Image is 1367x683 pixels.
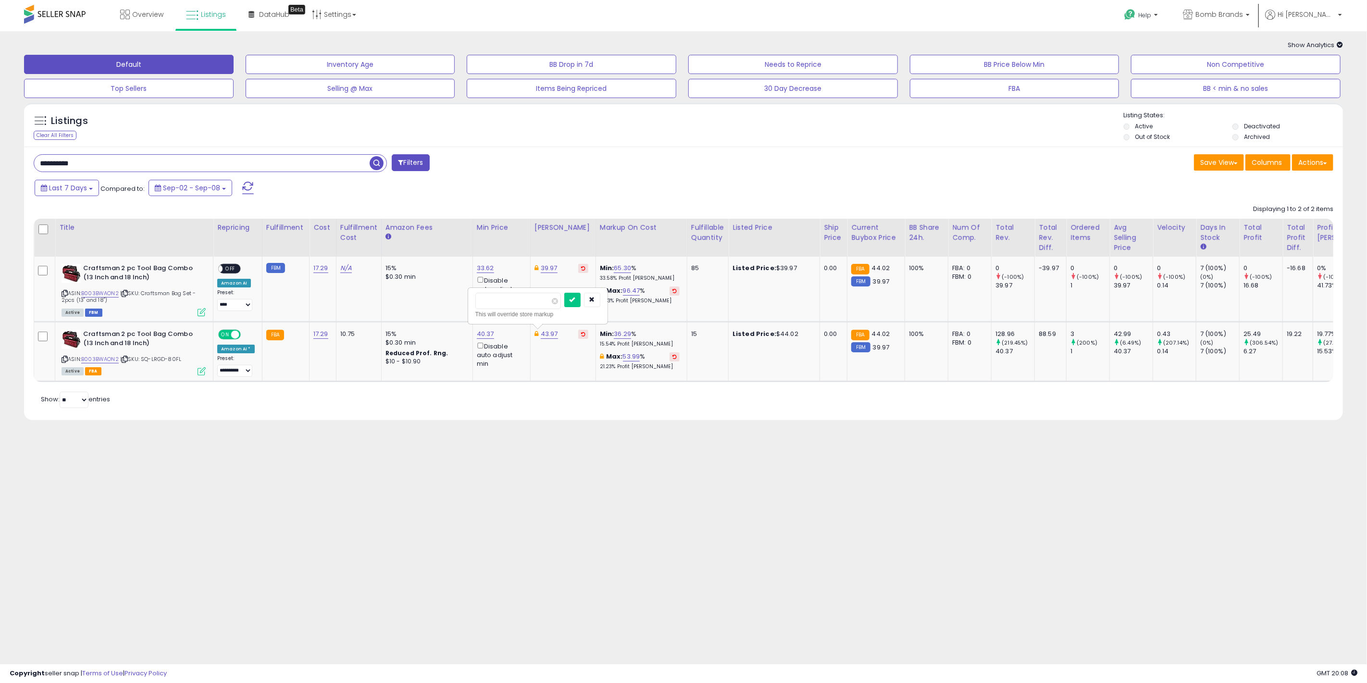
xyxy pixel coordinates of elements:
small: (207.14%) [1163,339,1189,347]
div: Repricing [217,223,258,233]
i: Revert to store-level Dynamic Max Price [581,332,585,336]
span: Overview [132,10,163,19]
div: $0.30 min [385,273,465,281]
span: FBA [85,367,101,375]
button: Save View [1194,154,1244,171]
div: Fulfillment [266,223,305,233]
div: Fulfillable Quantity [691,223,724,243]
b: Listed Price: [733,263,776,273]
i: This overrides the store level Dynamic Max Price for this listing [534,331,538,337]
p: 33.58% Profit [PERSON_NAME] [600,275,680,282]
th: The percentage added to the cost of goods (COGS) that forms the calculator for Min & Max prices. [596,219,687,257]
div: Days In Stock [1200,223,1235,243]
span: Sep-02 - Sep-08 [163,183,220,193]
div: 1 [1070,281,1109,290]
div: 40.37 [995,347,1034,356]
i: Revert to store-level Max Markup [672,354,677,359]
a: B003BWAON2 [81,355,119,363]
span: Show Analytics [1288,40,1343,50]
div: $39.97 [733,264,812,273]
a: B003BWAON2 [81,289,119,298]
button: Top Sellers [24,79,234,98]
button: Columns [1245,154,1291,171]
small: (306.54%) [1250,339,1278,347]
span: Listings [201,10,226,19]
div: [PERSON_NAME] [534,223,592,233]
div: % [600,330,680,348]
div: 0.00 [824,330,840,338]
div: 42.99 [1114,330,1153,338]
div: 7 (100%) [1200,281,1239,290]
span: 39.97 [873,277,890,286]
div: Total Profit Diff. [1287,223,1309,253]
div: 0.14 [1157,281,1196,290]
small: (0%) [1200,273,1214,281]
img: 51lxvYjTzUL._SL40_.jpg [62,264,81,283]
small: (-100%) [1120,273,1142,281]
div: 7 (100%) [1200,330,1239,338]
small: (200%) [1077,339,1097,347]
b: Max: [606,352,623,361]
button: BB < min & no sales [1131,79,1341,98]
button: Last 7 Days [35,180,99,196]
small: (6.49%) [1120,339,1141,347]
div: 6.27 [1243,347,1282,356]
div: Markup on Cost [600,223,683,233]
small: FBM [851,342,870,352]
label: Deactivated [1244,122,1280,130]
a: 33.62 [477,263,494,273]
b: Reduced Prof. Rng. [385,349,448,357]
button: BB Drop in 7d [467,55,676,74]
b: Max: [606,286,623,295]
div: % [600,352,680,370]
small: (219.45%) [1002,339,1028,347]
span: | SKU: Craftsman Bag Set - 2pcs (13" and 18") [62,289,196,304]
div: Num of Comp. [952,223,987,243]
span: All listings currently available for purchase on Amazon [62,309,84,317]
b: Min: [600,329,614,338]
div: 19.22 [1287,330,1305,338]
div: 15% [385,264,465,273]
a: 40.37 [477,329,494,339]
label: Out of Stock [1135,133,1170,141]
small: FBM [851,276,870,286]
div: 10.75 [340,330,374,338]
div: FBA: 0 [952,330,984,338]
div: Current Buybox Price [851,223,901,243]
button: Actions [1292,154,1333,171]
div: Amazon AI [217,279,251,287]
div: Tooltip anchor [288,5,305,14]
span: DataHub [259,10,289,19]
small: (0%) [1200,339,1214,347]
small: FBM [266,263,285,273]
div: Fulfillment Cost [340,223,377,243]
div: 0.14 [1157,347,1196,356]
div: Clear All Filters [34,131,76,140]
small: (27.3%) [1323,339,1343,347]
span: 44.02 [872,263,890,273]
i: Get Help [1124,9,1136,21]
div: $44.02 [733,330,812,338]
a: 65.30 [614,263,631,273]
div: 40.37 [1114,347,1153,356]
span: 44.02 [872,329,890,338]
a: 17.29 [313,329,328,339]
span: Show: entries [41,395,110,404]
div: Title [59,223,209,233]
span: 39.97 [873,343,890,352]
label: Archived [1244,133,1270,141]
div: 15 [691,330,721,338]
span: FBM [85,309,102,317]
button: Filters [392,154,429,171]
div: Preset: [217,355,255,377]
div: Ordered Items [1070,223,1106,243]
div: % [600,264,680,282]
div: 85 [691,264,721,273]
div: Total Rev. [995,223,1031,243]
div: Amazon AI * [217,345,255,353]
small: FBA [851,330,869,340]
div: 7 (100%) [1200,347,1239,356]
a: 53.99 [623,352,640,361]
small: (-100%) [1163,273,1185,281]
div: Total Rev. Diff. [1039,223,1062,253]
